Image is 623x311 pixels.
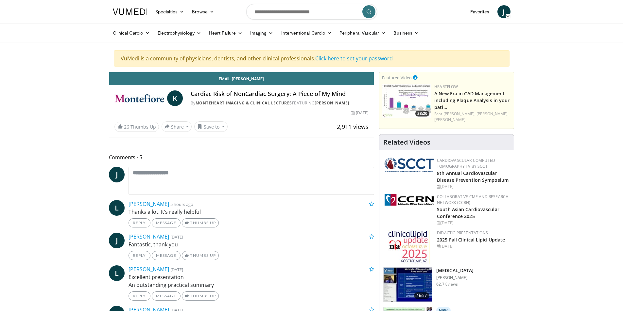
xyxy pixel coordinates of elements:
a: Interventional Cardio [277,26,336,39]
a: [PERSON_NAME] [129,200,169,208]
span: 16:57 [414,292,430,299]
a: 2025 Fall Clinical Lipid Update [437,237,505,243]
a: Message [152,291,181,301]
img: d65bce67-f81a-47c5-b47d-7b8806b59ca8.jpg.150x105_q85_autocrop_double_scale_upscale_version-0.2.jpg [388,230,430,264]
a: Favorites [466,5,493,18]
button: Save to [194,121,228,132]
a: Browse [188,5,218,18]
a: 26 Thumbs Up [114,122,159,132]
p: Thanks a lot. It’s really helpful [129,208,374,216]
a: Peripheral Vascular [336,26,389,39]
a: [PERSON_NAME] [434,117,465,122]
div: By FEATURING [191,100,369,106]
h4: Cardiac Risk of NonCardiac Surgery: A Piece of My Mind [191,90,369,98]
a: Reply [129,251,150,260]
a: [PERSON_NAME] [129,266,169,273]
a: Reply [129,218,150,227]
a: Specialties [151,5,188,18]
a: Heartflow [434,84,458,89]
div: VuMedi is a community of physicians, dentists, and other clinical professionals. [114,50,510,67]
a: 8th Annual Cardiovascular Disease Prevention Symposium [437,170,509,183]
span: 38:20 [415,111,429,117]
img: a04ee3ba-8487-4636-b0fb-5e8d268f3737.png.150x105_q85_autocrop_double_scale_upscale_version-0.2.png [385,194,434,206]
a: Message [152,218,181,227]
a: [PERSON_NAME], [476,111,509,117]
span: Comments 5 [109,153,374,162]
p: Excellent presentation An outstanding practical summary [129,273,374,289]
a: Message [152,251,181,260]
span: 26 [124,124,129,130]
h3: [MEDICAL_DATA] [436,267,474,274]
a: South Asian Cardiovascular Conference 2025 [437,206,499,219]
a: J [497,5,511,18]
img: a92b9a22-396b-4790-a2bb-5028b5f4e720.150x105_q85_crop-smart_upscale.jpg [384,268,432,302]
div: Didactic Presentations [437,230,509,236]
button: Share [162,121,192,132]
img: VuMedi Logo [113,8,147,15]
div: [DATE] [437,243,509,249]
small: [DATE] [170,267,183,272]
a: J [109,233,125,248]
a: K [167,90,183,106]
a: Reply [129,291,150,301]
a: Thumbs Up [182,291,219,301]
a: Thumbs Up [182,218,219,227]
img: 738d0e2d-290f-4d89-8861-908fb8b721dc.150x105_q85_crop-smart_upscale.jpg [382,84,431,118]
a: A New Era in CAD Management - including Plaque Analysis in your pati… [434,90,510,110]
div: [DATE] [437,184,509,190]
div: Feat. [434,111,511,123]
a: L [109,200,125,216]
a: Click here to set your password [315,55,393,62]
small: [DATE] [170,234,183,240]
a: 38:20 [382,84,431,118]
a: [PERSON_NAME] [129,233,169,240]
small: Featured Video [382,75,412,81]
a: Imaging [246,26,277,39]
a: MonteHeart Imaging & Clinical Lectures [196,100,292,106]
span: 2,911 views [337,123,369,131]
a: Cardiovascular Computed Tomography TV by SCCT [437,158,495,169]
a: 16:57 [MEDICAL_DATA] [PERSON_NAME] 62.7K views [383,267,510,302]
a: Heart Failure [205,26,246,39]
a: Business [389,26,423,39]
p: Fantastic, thank you [129,241,374,248]
img: MonteHeart Imaging & Clinical Lectures [114,90,164,106]
a: J [109,167,125,182]
div: [DATE] [351,110,369,116]
a: Email [PERSON_NAME] [109,72,374,85]
div: [DATE] [437,220,509,226]
a: Electrophysiology [154,26,205,39]
input: Search topics, interventions [246,4,377,20]
p: 62.7K views [436,282,458,287]
a: Thumbs Up [182,251,219,260]
a: [PERSON_NAME] [315,100,349,106]
a: Collaborative CME and Research Network (CCRN) [437,194,509,205]
a: Clinical Cardio [109,26,154,39]
small: 5 hours ago [170,201,193,207]
a: L [109,265,125,281]
a: [PERSON_NAME], [443,111,476,117]
p: [PERSON_NAME] [436,275,474,280]
img: 51a70120-4f25-49cc-93a4-67582377e75f.png.150x105_q85_autocrop_double_scale_upscale_version-0.2.png [385,158,434,172]
h4: Related Videos [383,138,430,146]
